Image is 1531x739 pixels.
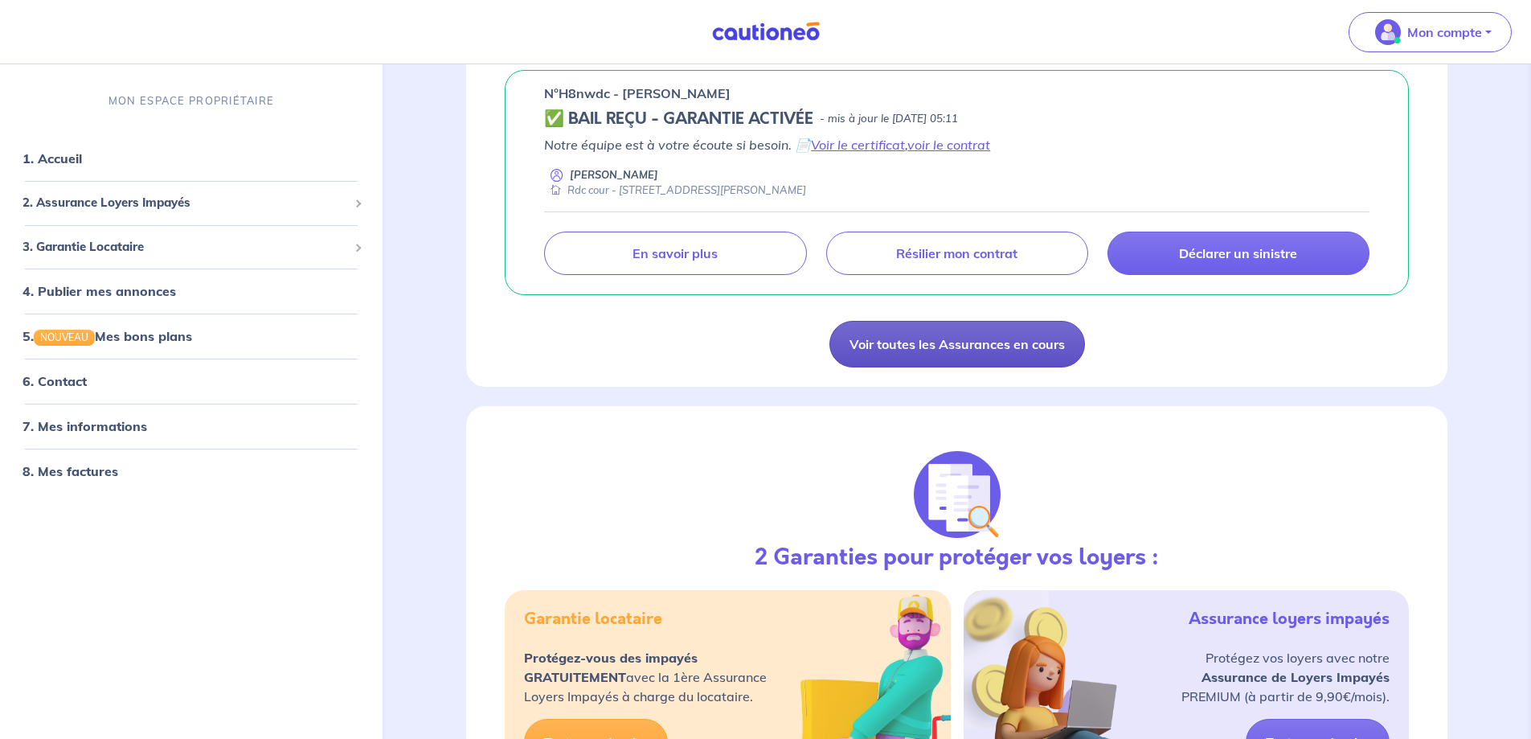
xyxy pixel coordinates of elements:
[907,137,990,153] a: voir le contrat
[6,275,376,307] div: 4. Publier mes annonces
[23,418,147,434] a: 7. Mes informations
[23,283,176,299] a: 4. Publier mes annonces
[1201,669,1390,685] strong: Assurance de Loyers Impayés
[1189,610,1390,629] h5: Assurance loyers impayés
[524,648,767,706] p: avec la 1ère Assurance Loyers Impayés à charge du locataire.
[23,463,118,479] a: 8. Mes factures
[6,320,376,352] div: 5.NOUVEAUMes bons plans
[23,328,192,344] a: 5.NOUVEAUMes bons plans
[820,111,958,127] p: - mis à jour le [DATE] 05:11
[544,183,806,198] div: Rdc cour - [STREET_ADDRESS][PERSON_NAME]
[544,135,1369,154] p: Notre équipe est à votre écoute si besoin. 📄 ,
[1179,245,1297,261] p: Déclarer un sinistre
[1181,648,1390,706] p: Protégez vos loyers avec notre PREMIUM (à partir de 9,90€/mois).
[570,167,658,183] p: [PERSON_NAME]
[632,245,718,261] p: En savoir plus
[6,455,376,487] div: 8. Mes factures
[23,238,348,257] span: 3. Garantie Locataire
[6,232,376,263] div: 3. Garantie Locataire
[108,93,274,109] p: MON ESPACE PROPRIÉTAIRE
[6,365,376,397] div: 6. Contact
[826,232,1088,275] a: Résilier mon contrat
[1107,232,1369,275] a: Déclarer un sinistre
[811,137,905,153] a: Voir le certificat
[23,150,82,166] a: 1. Accueil
[6,142,376,174] div: 1. Accueil
[544,109,813,129] h5: ✅ BAIL REÇU - GARANTIE ACTIVÉE
[6,187,376,219] div: 2. Assurance Loyers Impayés
[1349,12,1512,52] button: illu_account_valid_menu.svgMon compte
[524,610,662,629] h5: Garantie locataire
[544,232,806,275] a: En savoir plus
[1375,19,1401,45] img: illu_account_valid_menu.svg
[23,373,87,389] a: 6. Contact
[896,245,1017,261] p: Résilier mon contrat
[6,410,376,442] div: 7. Mes informations
[544,109,1369,129] div: state: CONTRACT-VALIDATED, Context: MORE-THAN-6-MONTHS,MAYBE-CERTIFICATE,,LESSOR-DOCUMENTS
[706,22,826,42] img: Cautioneo
[524,650,698,685] strong: Protégez-vous des impayés GRATUITEMENT
[23,194,348,212] span: 2. Assurance Loyers Impayés
[914,451,1001,538] img: justif-loupe
[544,84,731,103] p: n°H8nwdc - [PERSON_NAME]
[755,544,1159,572] h3: 2 Garanties pour protéger vos loyers :
[829,321,1085,367] a: Voir toutes les Assurances en cours
[1407,23,1482,42] p: Mon compte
